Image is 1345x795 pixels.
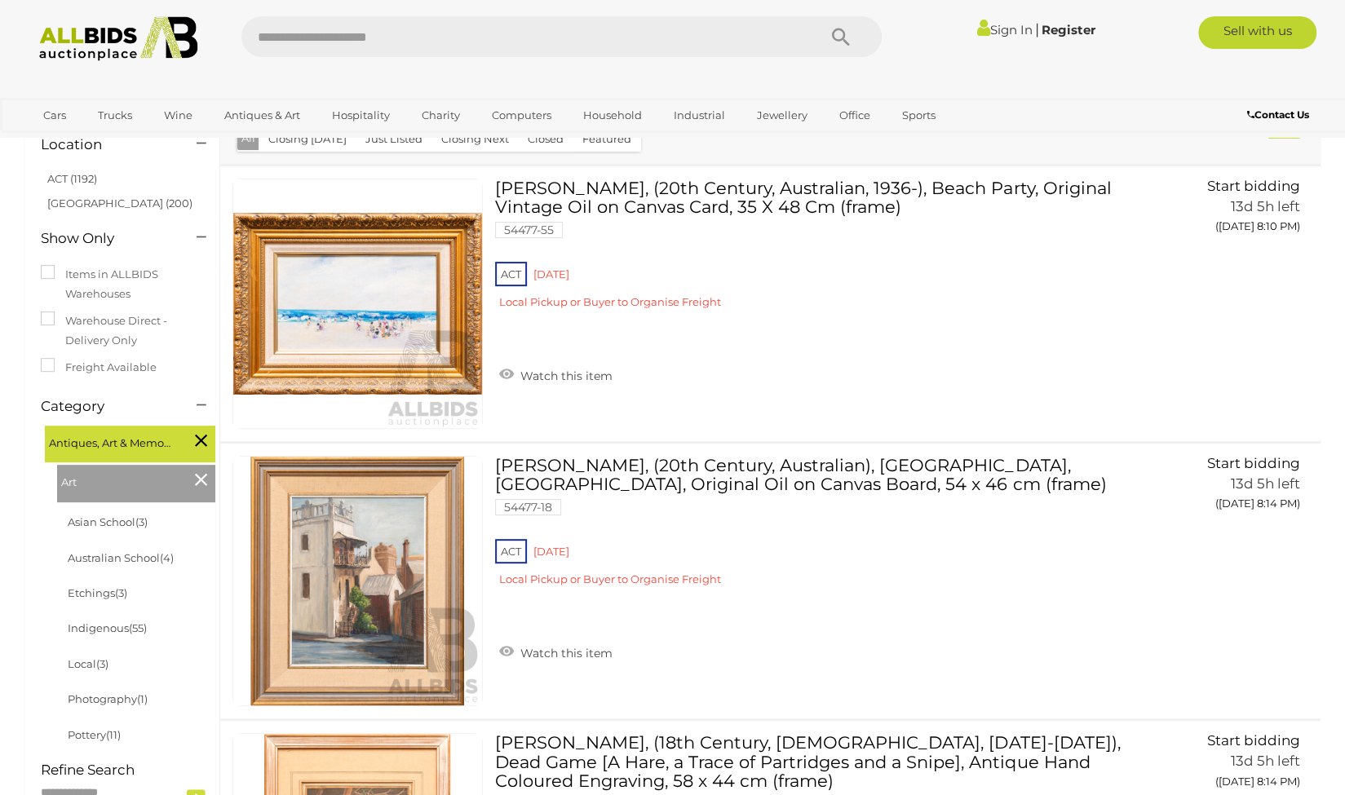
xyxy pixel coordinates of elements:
span: (4) [160,551,174,564]
label: Items in ALLBIDS Warehouses [41,265,203,303]
a: Household [573,102,653,129]
a: Register [1042,22,1095,38]
button: Just Listed [356,126,432,152]
button: Search [800,16,882,57]
span: Art [61,469,184,492]
a: Start bidding 13d 5h left ([DATE] 8:14 PM) [1149,456,1304,519]
a: Charity [411,102,471,129]
a: Industrial [663,102,736,129]
a: [PERSON_NAME], (20th Century, Australian), [GEOGRAPHIC_DATA], [GEOGRAPHIC_DATA], Original Oil on ... [507,456,1125,598]
a: Jewellery [746,102,818,129]
a: Trucks [87,102,143,129]
a: [PERSON_NAME], (20th Century, Australian, 1936-), Beach Party, Original Vintage Oil on Canvas Car... [507,179,1125,321]
button: Featured [573,126,641,152]
a: Australian School(4) [68,551,174,564]
span: Start bidding [1207,178,1300,194]
a: Contact Us [1246,106,1312,124]
a: Office [829,102,881,129]
button: All [237,126,259,150]
label: Warehouse Direct - Delivery Only [41,311,203,350]
span: | [1035,20,1039,38]
img: Allbids.com.au [30,16,207,61]
h4: Show Only [41,231,172,246]
a: Sign In [977,22,1033,38]
a: Photography(1) [68,692,148,705]
button: Closed [518,126,573,152]
a: Watch this item [495,639,617,664]
a: Antiques & Art [214,102,311,129]
a: Computers [481,102,562,129]
a: Indigenous(55) [68,621,147,634]
h4: Location [41,137,172,152]
label: Freight Available [41,358,157,377]
span: (55) [129,621,147,634]
span: Start bidding [1207,732,1300,749]
span: (1) [137,692,148,705]
a: Pottery(11) [68,728,121,741]
a: Sports [892,102,946,129]
a: Sell with us [1198,16,1316,49]
a: ACT (1192) [47,172,97,185]
a: Hospitality [321,102,400,129]
b: Contact Us [1246,108,1308,121]
span: Antiques, Art & Memorabilia [49,430,171,453]
button: Closing Next [431,126,519,152]
a: Watch this item [495,362,617,386]
span: Watch this item [516,646,613,660]
button: Closing [DATE] [259,126,356,152]
span: Start bidding [1207,455,1300,471]
a: Local(3) [68,657,108,670]
a: Wine [153,102,203,129]
span: (11) [106,728,121,741]
a: Cars [33,102,77,129]
span: (3) [135,515,148,528]
a: [GEOGRAPHIC_DATA] [33,129,170,156]
h4: Category [41,399,172,414]
span: (3) [115,586,127,599]
h4: Refine Search [41,762,215,778]
span: Watch this item [516,369,613,383]
a: [GEOGRAPHIC_DATA] (200) [47,197,192,210]
a: Start bidding 13d 5h left ([DATE] 8:10 PM) [1149,179,1304,242]
a: Asian School(3) [68,515,148,528]
a: Etchings(3) [68,586,127,599]
span: (3) [96,657,108,670]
